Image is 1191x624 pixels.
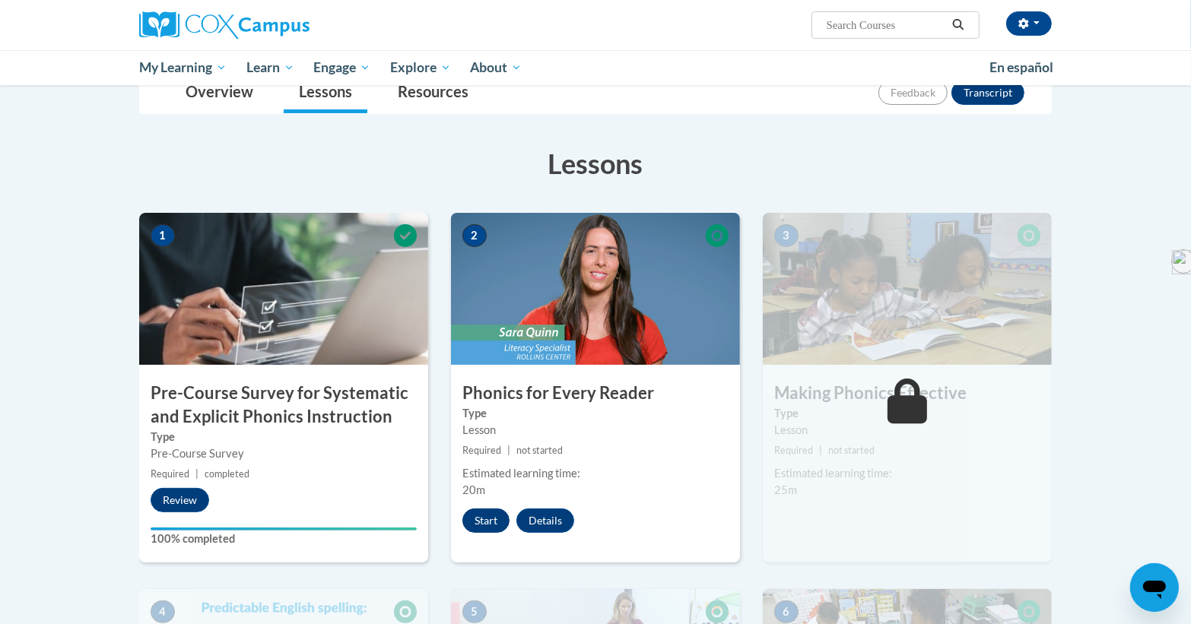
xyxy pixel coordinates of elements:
h3: Pre-Course Survey for Systematic and Explicit Phonics Instruction [139,382,428,429]
img: Course Image [451,213,740,365]
a: My Learning [129,50,237,85]
span: Explore [390,59,451,77]
label: Type [774,405,1040,422]
div: Main menu [116,50,1075,85]
button: Start [462,508,510,533]
h3: Phonics for Every Reader [451,382,740,405]
div: Lesson [774,422,1040,439]
span: 20m [462,483,485,496]
button: Search [947,16,970,34]
span: 4 [151,600,175,623]
a: Explore [380,50,461,85]
a: En español [980,52,1063,84]
div: Lesson [462,422,729,439]
span: 3 [774,224,799,247]
label: Type [151,429,417,445]
a: Overview [170,73,268,113]
button: Details [516,508,574,533]
span: 1 [151,224,175,247]
a: Learn [237,50,304,85]
label: Type [462,405,729,422]
span: En español [989,59,1053,75]
span: Required [774,445,813,456]
a: Cox Campus [139,11,428,39]
div: Estimated learning time: [774,465,1040,482]
div: Estimated learning time: [462,465,729,482]
label: 100% completed [151,531,417,547]
span: | [507,445,510,456]
span: 5 [462,600,487,623]
input: Search Courses [825,16,947,34]
span: not started [828,445,875,456]
img: Course Image [763,213,1052,365]
a: About [461,50,532,85]
button: Feedback [878,81,948,105]
span: | [195,468,198,480]
a: Lessons [284,73,367,113]
span: Required [462,445,501,456]
span: Learn [246,59,294,77]
h3: Lessons [139,144,1052,182]
span: Engage [313,59,370,77]
a: Engage [303,50,380,85]
button: Account Settings [1006,11,1052,36]
button: Transcript [951,81,1024,105]
span: 2 [462,224,487,247]
img: Cox Campus [139,11,310,39]
span: | [819,445,822,456]
span: 6 [774,600,799,623]
span: 25m [774,483,797,496]
span: Required [151,468,189,480]
h3: Making Phonics Effective [763,382,1052,405]
div: Your progress [151,527,417,531]
button: Review [151,488,209,512]
span: not started [516,445,563,456]
div: Pre-Course Survey [151,445,417,462]
a: Resources [383,73,484,113]
span: My Learning [139,59,227,77]
span: completed [205,468,249,480]
span: About [470,59,522,77]
img: Course Image [139,213,428,365]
